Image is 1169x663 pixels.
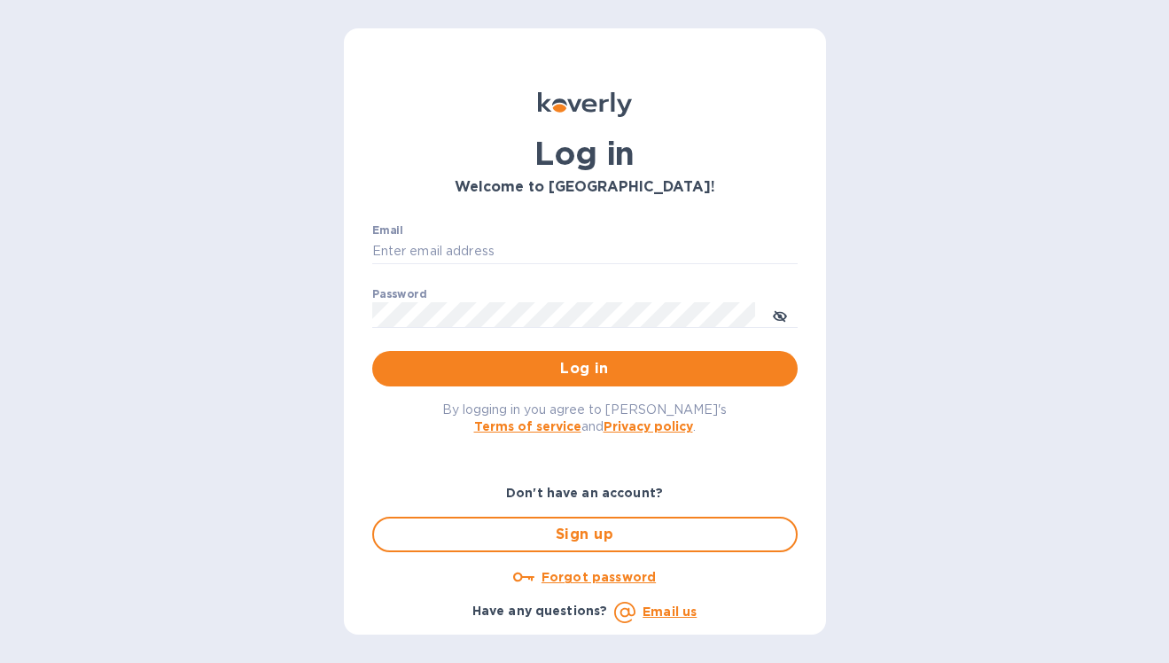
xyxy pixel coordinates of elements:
[538,92,632,117] img: Koverly
[472,604,608,618] b: Have any questions?
[372,351,798,386] button: Log in
[388,524,782,545] span: Sign up
[372,517,798,552] button: Sign up
[474,419,581,433] a: Terms of service
[604,419,693,433] a: Privacy policy
[386,358,783,379] span: Log in
[762,297,798,332] button: toggle password visibility
[372,225,403,236] label: Email
[372,135,798,172] h1: Log in
[372,179,798,196] h3: Welcome to [GEOGRAPHIC_DATA]!
[372,238,798,265] input: Enter email address
[372,289,426,300] label: Password
[506,486,663,500] b: Don't have an account?
[643,604,697,619] a: Email us
[442,402,727,433] span: By logging in you agree to [PERSON_NAME]'s and .
[542,570,656,584] u: Forgot password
